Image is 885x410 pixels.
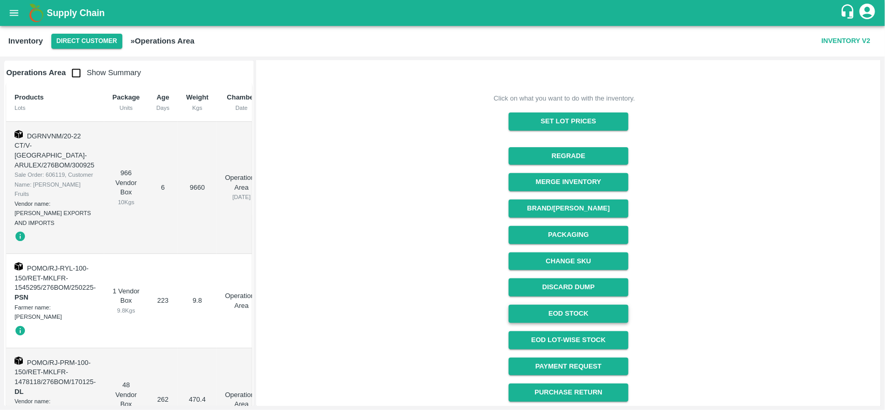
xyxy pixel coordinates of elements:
button: Packaging [509,226,628,244]
b: Age [157,93,170,101]
button: Brand/[PERSON_NAME] [509,200,628,218]
span: POMO/RJ-RYL-100-150/RET-MKLFR-1545295/276BOM/250225 [15,264,94,291]
div: Sale Order: 606119, Customer Name: [PERSON_NAME] Fruits [15,170,96,199]
strong: DL [15,388,23,395]
button: Select DC [51,34,122,49]
div: Date [225,103,258,112]
div: Lots [15,103,96,112]
div: Days [157,103,170,112]
b: Weight [186,93,208,101]
a: EOD Stock [509,305,628,323]
div: 966 Vendor Box [113,168,140,207]
div: Farmer name: [PERSON_NAME] [15,303,96,322]
div: Units [113,103,140,112]
p: Operations Area [225,173,258,192]
strong: PSN [15,293,29,301]
b: Package [113,93,140,101]
img: logo [26,3,47,23]
img: box [15,130,23,138]
div: Kgs [186,103,208,112]
div: [DATE] [225,192,258,202]
div: Click on what you want to do with the inventory. [494,93,635,104]
a: EOD Lot-wise Stock [509,331,628,349]
div: 1 Vendor Box [113,287,140,316]
img: box [15,262,23,271]
b: Inventory [8,37,43,45]
button: Purchase Return [509,384,628,402]
div: Vendor name: [PERSON_NAME] EXPORTS AND IMPORTS [15,199,96,228]
b: Operations Area [6,68,66,77]
p: Operations Area [225,291,258,310]
button: Regrade [509,147,628,165]
b: Chamber [227,93,256,101]
a: Payment Request [509,358,628,376]
td: 6 [148,122,178,255]
span: DGRNVNM/20-22 CT/V-[GEOGRAPHIC_DATA]-ARULEX/276BOM/300925 [15,132,94,169]
div: 10 Kgs [113,197,140,207]
button: Change SKU [509,252,628,271]
span: 9660 [190,183,205,191]
button: Set Lot Prices [509,112,628,131]
b: Supply Chain [47,8,105,18]
img: box [15,357,23,365]
button: Inventory V2 [818,32,875,50]
button: open drawer [2,1,26,25]
button: Discard Dump [509,278,628,296]
b: Products [15,93,44,101]
button: Merge Inventory [509,173,628,191]
b: » Operations Area [131,37,194,45]
span: Show Summary [66,68,141,77]
span: - [15,378,96,395]
a: Supply Chain [47,6,840,20]
span: POMO/RJ-PRM-100-150/RET-MKLFR-1478118/276BOM/170125 [15,359,94,386]
div: account of current user [858,2,877,24]
div: 9.8 Kgs [113,306,140,315]
td: 223 [148,254,178,348]
p: Operations Area [225,390,258,409]
div: customer-support [840,4,858,22]
span: 9.8 [192,296,202,304]
span: 470.4 [189,395,206,403]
